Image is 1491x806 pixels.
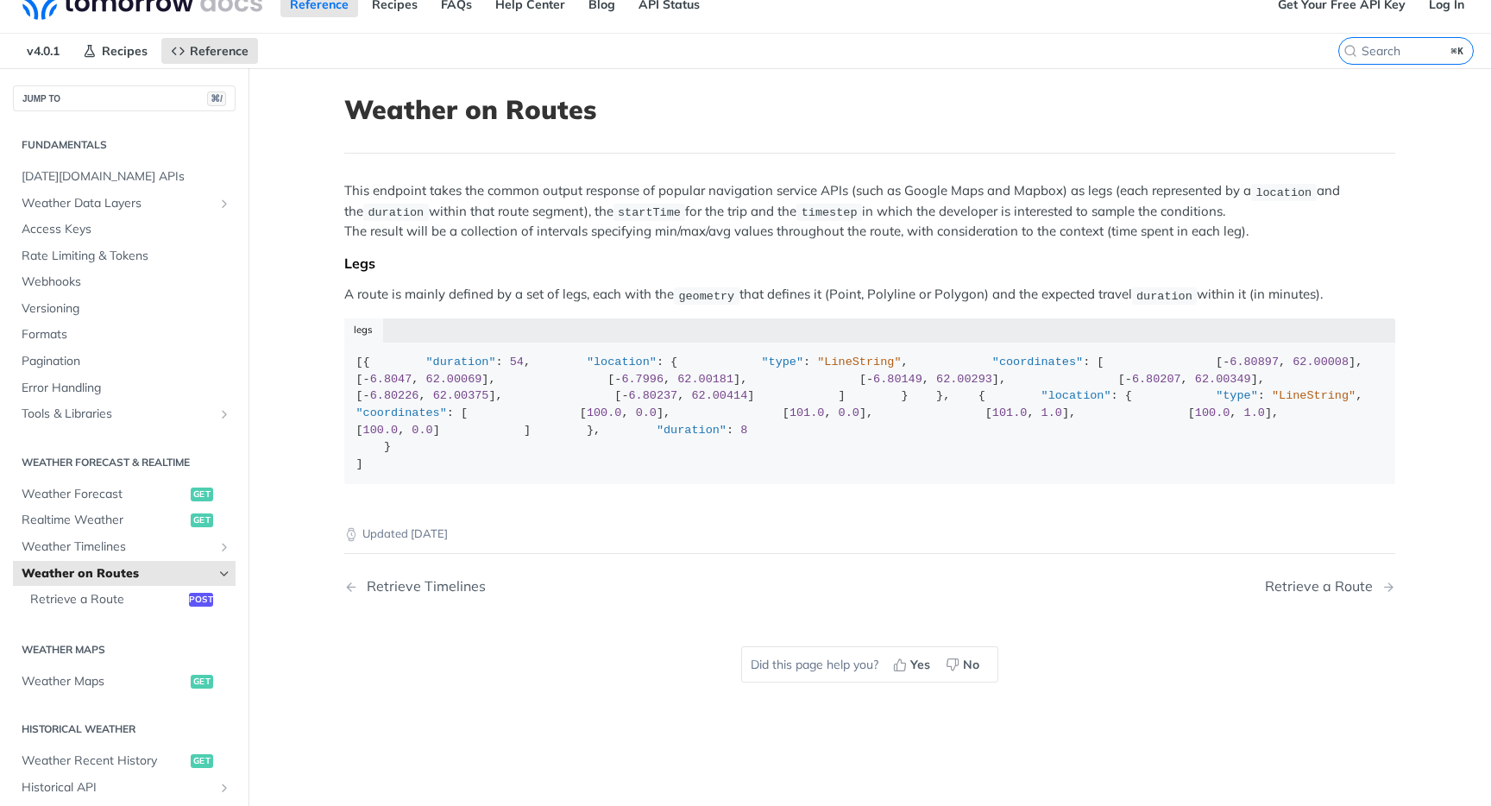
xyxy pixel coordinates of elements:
span: 62.00414 [691,389,747,402]
a: Recipes [73,38,157,64]
span: v4.0.1 [17,38,69,64]
span: get [191,754,213,768]
span: Error Handling [22,380,231,397]
span: No [963,656,979,674]
a: Retrieve a Routepost [22,587,236,613]
span: Rate Limiting & Tokens [22,248,231,265]
span: "location" [587,356,657,368]
span: - [1125,373,1132,386]
span: "duration" [426,356,496,368]
span: 0.0 [839,406,859,419]
span: 62.00008 [1293,356,1349,368]
span: Recipes [102,43,148,59]
span: Pagination [22,353,231,370]
a: [DATE][DOMAIN_NAME] APIs [13,164,236,190]
span: 6.80149 [873,373,922,386]
a: Weather Forecastget [13,482,236,507]
span: 62.00349 [1195,373,1251,386]
span: Reference [190,43,248,59]
a: Weather Mapsget [13,669,236,695]
span: - [1223,356,1230,368]
span: 100.0 [587,406,622,419]
p: Updated [DATE] [344,526,1395,543]
span: 1.0 [1244,406,1265,419]
span: 100.0 [1195,406,1230,419]
button: Show subpages for Weather Timelines [217,540,231,554]
span: "coordinates" [992,356,1083,368]
a: Tools & LibrariesShow subpages for Tools & Libraries [13,401,236,427]
span: geometry [678,289,734,302]
button: Yes [887,652,940,677]
span: "duration" [657,424,727,437]
span: Formats [22,326,231,343]
span: "coordinates" [356,406,447,419]
a: Weather Data LayersShow subpages for Weather Data Layers [13,191,236,217]
span: Weather Data Layers [22,195,213,212]
button: Hide subpages for Weather on Routes [217,567,231,581]
span: duration [368,206,424,219]
span: 6.80226 [370,389,419,402]
h2: Fundamentals [13,137,236,153]
span: Tools & Libraries [22,406,213,423]
span: 0.0 [636,406,657,419]
span: Yes [910,656,930,674]
span: Weather Maps [22,673,186,690]
a: Rate Limiting & Tokens [13,243,236,269]
span: 101.0 [992,406,1028,419]
span: Webhooks [22,274,231,291]
span: "LineString" [817,356,901,368]
span: Versioning [22,300,231,318]
a: Realtime Weatherget [13,507,236,533]
span: 100.0 [363,424,399,437]
span: startTime [618,206,681,219]
span: - [621,389,628,402]
button: JUMP TO⌘/ [13,85,236,111]
span: 8 [740,424,747,437]
span: 0.0 [412,424,432,437]
span: "type" [761,356,803,368]
span: 62.00293 [936,373,992,386]
span: 62.00181 [677,373,733,386]
h1: Weather on Routes [344,94,1395,125]
span: 101.0 [790,406,825,419]
a: Versioning [13,296,236,322]
span: "type" [1216,389,1258,402]
div: Did this page help you? [741,646,998,683]
p: This endpoint takes the common output response of popular navigation service APIs (such as Google... [344,181,1395,241]
a: Reference [161,38,258,64]
span: "location" [1041,389,1111,402]
span: get [191,513,213,527]
span: 62.00069 [426,373,482,386]
span: 54 [510,356,524,368]
button: Show subpages for Weather Data Layers [217,197,231,211]
div: Retrieve Timelines [358,578,486,595]
span: get [191,488,213,501]
span: ⌘/ [207,91,226,106]
button: Show subpages for Historical API [217,781,231,795]
span: - [363,373,370,386]
span: Weather Forecast [22,486,186,503]
span: "LineString" [1272,389,1356,402]
a: Next Page: Retrieve a Route [1265,578,1395,595]
a: Webhooks [13,269,236,295]
span: 6.80897 [1230,356,1279,368]
span: - [866,373,873,386]
button: Show subpages for Tools & Libraries [217,407,231,421]
button: No [940,652,989,677]
span: 1.0 [1041,406,1062,419]
a: Pagination [13,349,236,375]
span: duration [1136,289,1192,302]
span: Realtime Weather [22,512,186,529]
span: Weather on Routes [22,565,213,582]
span: 62.00375 [433,389,489,402]
a: Historical APIShow subpages for Historical API [13,775,236,801]
kbd: ⌘K [1447,42,1469,60]
span: Historical API [22,779,213,797]
span: - [363,389,370,402]
nav: Pagination Controls [344,561,1395,612]
div: Retrieve a Route [1265,578,1381,595]
span: 6.80207 [1132,373,1181,386]
span: 6.7996 [621,373,664,386]
span: Access Keys [22,221,231,238]
div: Legs [344,255,1395,272]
